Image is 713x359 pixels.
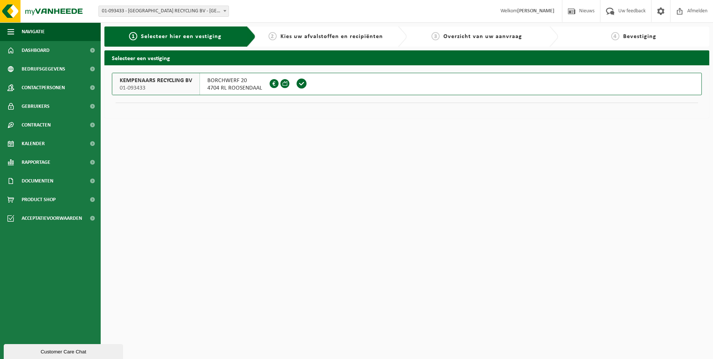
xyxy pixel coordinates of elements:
span: 4704 RL ROOSENDAAL [207,84,262,92]
span: 01-093433 - KEMPENAARS RECYCLING BV - ROOSENDAAL [99,6,229,16]
button: KEMPENAARS RECYCLING BV 01-093433 BORCHWERF 204704 RL ROOSENDAAL [112,73,702,95]
span: 3 [431,32,440,40]
span: Acceptatievoorwaarden [22,209,82,228]
iframe: chat widget [4,343,125,359]
span: Product Shop [22,190,56,209]
span: Overzicht van uw aanvraag [443,34,522,40]
span: Navigatie [22,22,45,41]
span: BORCHWERF 20 [207,77,262,84]
span: Bevestiging [623,34,656,40]
span: Documenten [22,172,53,190]
span: Kalender [22,134,45,153]
span: Bedrijfsgegevens [22,60,65,78]
span: Dashboard [22,41,50,60]
span: Gebruikers [22,97,50,116]
span: KEMPENAARS RECYCLING BV [120,77,192,84]
span: 01-093433 - KEMPENAARS RECYCLING BV - ROOSENDAAL [98,6,229,17]
span: 2 [268,32,277,40]
strong: [PERSON_NAME] [517,8,555,14]
span: Contactpersonen [22,78,65,97]
span: Kies uw afvalstoffen en recipiënten [280,34,383,40]
span: Selecteer hier een vestiging [141,34,222,40]
span: 1 [129,32,137,40]
span: Rapportage [22,153,50,172]
span: Contracten [22,116,51,134]
span: 01-093433 [120,84,192,92]
h2: Selecteer een vestiging [104,50,709,65]
span: 4 [611,32,619,40]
